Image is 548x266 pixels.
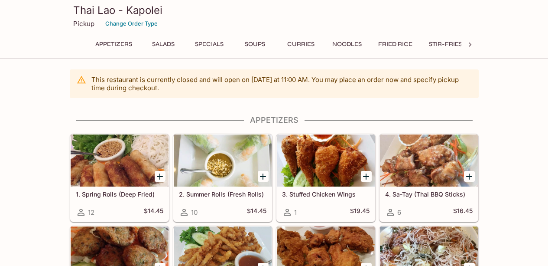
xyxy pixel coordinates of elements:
p: Pickup [73,20,94,28]
button: Specials [190,38,229,50]
span: 12 [88,208,94,217]
a: 4. Sa-Tay (Thai BBQ Sticks)6$16.45 [379,134,478,222]
button: Change Order Type [101,17,162,30]
a: 3. Stuffed Chicken Wings1$19.45 [276,134,375,222]
h5: $14.45 [144,207,163,217]
button: Curries [282,38,321,50]
div: 4. Sa-Tay (Thai BBQ Sticks) [380,135,478,187]
a: 2. Summer Rolls (Fresh Rolls)10$14.45 [173,134,272,222]
span: 6 [397,208,401,217]
h5: $19.45 [350,207,370,217]
h5: $16.45 [453,207,473,217]
button: Add 4. Sa-Tay (Thai BBQ Sticks) [464,171,475,182]
div: 1. Spring Rolls (Deep Fried) [71,135,169,187]
button: Salads [144,38,183,50]
h4: Appetizers [70,115,479,125]
div: 3. Stuffed Chicken Wings [277,135,375,187]
h3: Thai Lao - Kapolei [73,3,475,17]
h5: 1. Spring Rolls (Deep Fried) [76,190,163,198]
h5: 2. Summer Rolls (Fresh Rolls) [179,190,266,198]
div: 2. Summer Rolls (Fresh Rolls) [174,135,272,187]
button: Stir-Fries [424,38,467,50]
button: Add 2. Summer Rolls (Fresh Rolls) [258,171,269,182]
h5: 4. Sa-Tay (Thai BBQ Sticks) [385,190,473,198]
h5: 3. Stuffed Chicken Wings [282,190,370,198]
button: Appetizers [91,38,137,50]
p: This restaurant is currently closed and will open on [DATE] at 11:00 AM . You may place an order ... [91,76,472,92]
button: Add 3. Stuffed Chicken Wings [361,171,372,182]
button: Noodles [328,38,366,50]
span: 1 [294,208,297,217]
button: Fried Rice [373,38,417,50]
span: 10 [191,208,198,217]
h5: $14.45 [247,207,266,217]
button: Soups [236,38,275,50]
button: Add 1. Spring Rolls (Deep Fried) [155,171,165,182]
a: 1. Spring Rolls (Deep Fried)12$14.45 [70,134,169,222]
